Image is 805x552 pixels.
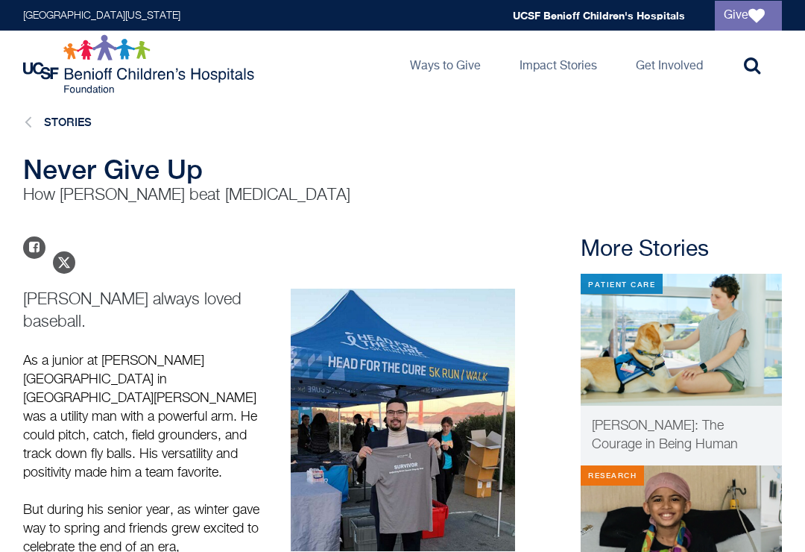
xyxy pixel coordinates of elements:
a: UCSF Benioff Children's Hospitals [513,9,685,22]
a: Give [715,1,782,31]
a: [GEOGRAPHIC_DATA][US_STATE] [23,10,180,21]
a: Get Involved [624,31,715,98]
h2: More Stories [581,236,782,263]
p: As a junior at [PERSON_NAME][GEOGRAPHIC_DATA] in [GEOGRAPHIC_DATA][PERSON_NAME] was a utility man... [23,352,277,483]
img: elena-thumbnail-video-no-button.png [581,274,782,406]
div: Patient Care [581,274,663,294]
span: Never Give Up [23,154,203,185]
a: Stories [44,116,92,128]
span: [PERSON_NAME]: The Courage in Being Human [592,419,738,451]
div: Research [581,465,644,486]
p: How [PERSON_NAME] beat [MEDICAL_DATA] [23,184,597,207]
a: Impact Stories [508,31,609,98]
img: Logo for UCSF Benioff Children's Hospitals Foundation [23,34,258,94]
a: Patient Care [PERSON_NAME]: The Courage in Being Human [581,274,782,465]
img: Chris holding up a survivor tee shirt [291,289,515,551]
p: [PERSON_NAME] always loved baseball. [23,289,277,333]
a: Ways to Give [398,31,493,98]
